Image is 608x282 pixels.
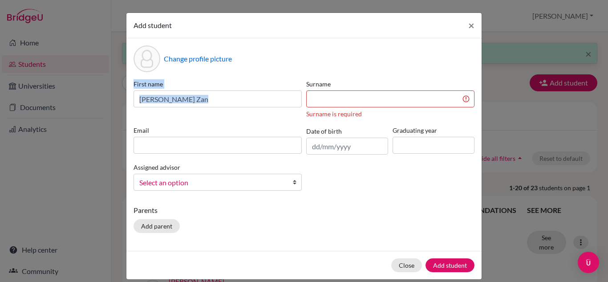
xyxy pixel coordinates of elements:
[134,21,172,29] span: Add student
[306,109,474,119] div: Surname is required
[393,126,474,135] label: Graduating year
[306,127,342,136] label: Date of birth
[134,126,302,135] label: Email
[306,79,474,89] label: Surname
[134,79,302,89] label: First name
[139,177,284,188] span: Select an option
[461,13,482,38] button: Close
[578,252,599,273] div: Open Intercom Messenger
[426,258,474,272] button: Add student
[134,163,180,172] label: Assigned advisor
[468,19,474,32] span: ×
[134,45,160,72] div: Profile picture
[306,138,388,155] input: dd/mm/yyyy
[134,205,474,216] p: Parents
[134,219,180,233] button: Add parent
[391,258,422,272] button: Close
